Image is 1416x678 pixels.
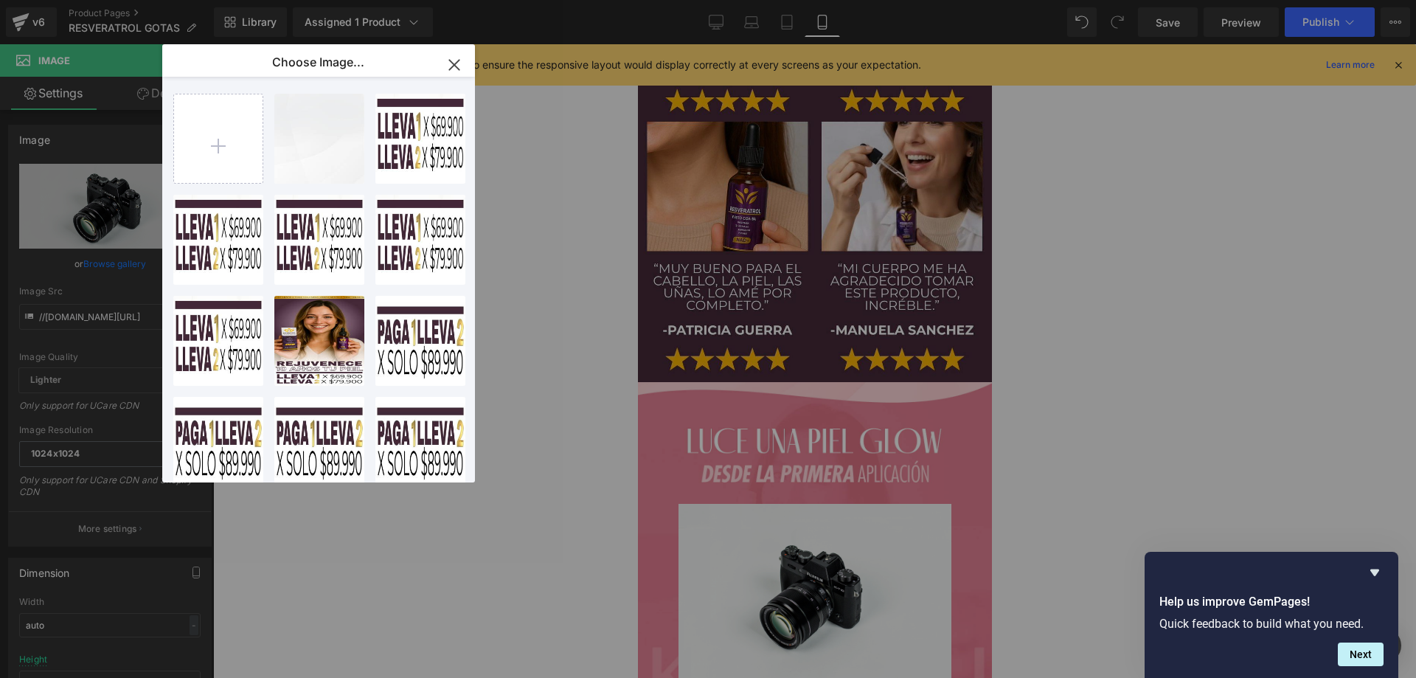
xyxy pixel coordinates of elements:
[1338,643,1384,666] button: Next question
[272,55,364,69] p: Choose Image...
[1366,564,1384,581] button: Hide survey
[1159,564,1384,666] div: Help us improve GemPages!
[1159,617,1384,631] p: Quick feedback to build what you need.
[1159,593,1384,611] h2: Help us improve GemPages!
